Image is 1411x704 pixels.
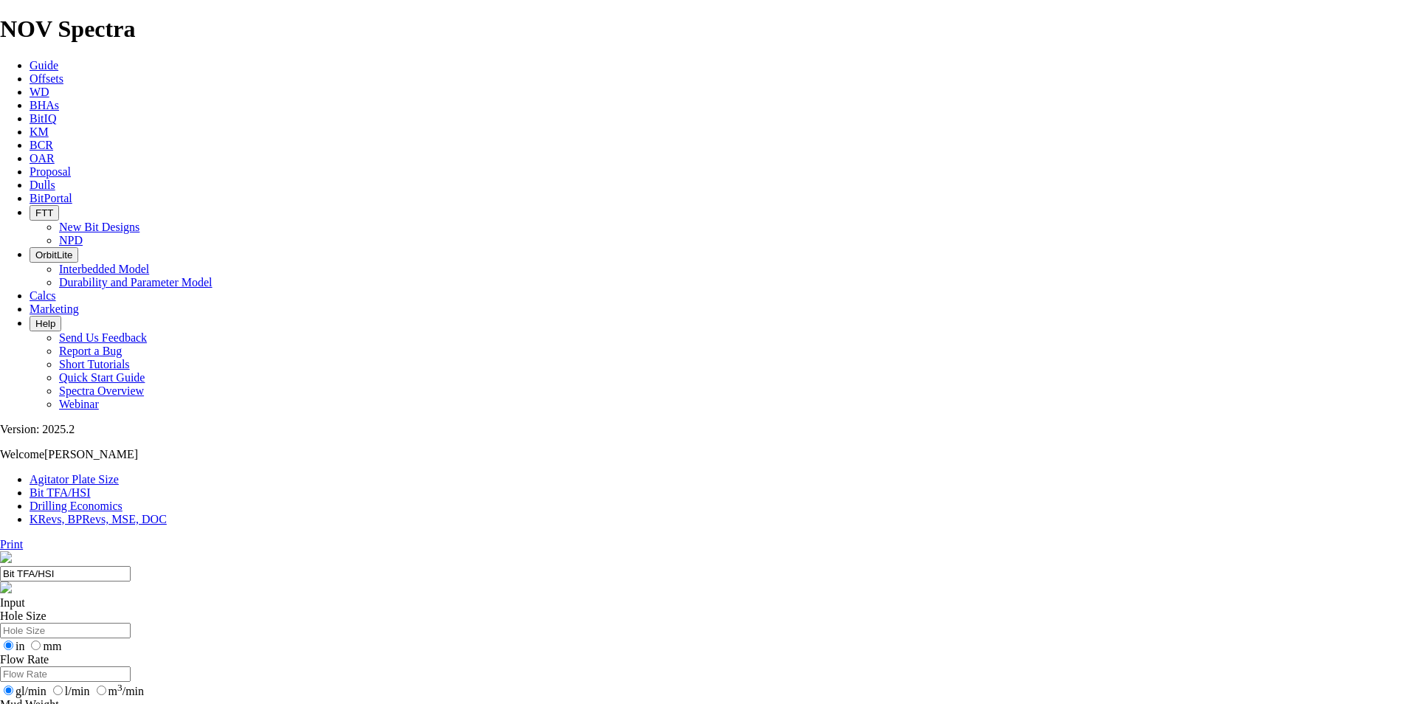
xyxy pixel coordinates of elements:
[30,513,167,525] a: KRevs, BPRevs, MSE, DOC
[59,234,83,246] a: NPD
[30,192,72,204] a: BitPortal
[30,303,79,315] a: Marketing
[30,139,53,151] a: BCR
[30,59,58,72] a: Guide
[30,72,63,85] a: Offsets
[30,473,119,486] a: Agitator Plate Size
[30,500,123,512] a: Drilling Economics
[30,165,71,178] a: Proposal
[35,318,55,329] span: Help
[59,276,213,289] a: Durability and Parameter Model
[49,685,90,697] label: l/min
[59,331,147,344] a: Send Us Feedback
[4,686,13,695] input: gl/min
[30,112,56,125] a: BitIQ
[44,448,138,460] span: [PERSON_NAME]
[35,207,53,218] span: FTT
[59,221,139,233] a: New Bit Designs
[27,640,61,652] label: mm
[30,86,49,98] a: WD
[30,289,56,302] a: Calcs
[59,263,149,275] a: Interbedded Model
[31,641,41,650] input: mm
[59,345,122,357] a: Report a Bug
[93,685,144,697] label: m /min
[35,249,72,260] span: OrbitLite
[59,358,130,370] a: Short Tutorials
[30,152,55,165] a: OAR
[59,371,145,384] a: Quick Start Guide
[30,316,61,331] button: Help
[59,398,99,410] a: Webinar
[30,125,49,138] a: KM
[30,179,55,191] a: Dulls
[30,205,59,221] button: FTT
[4,641,13,650] input: in
[97,686,106,695] input: m3/min
[30,486,91,499] a: Bit TFA/HSI
[30,99,59,111] a: BHAs
[53,686,63,695] input: l/min
[59,384,144,397] a: Spectra Overview
[117,682,123,693] sup: 3
[30,247,78,263] button: OrbitLite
